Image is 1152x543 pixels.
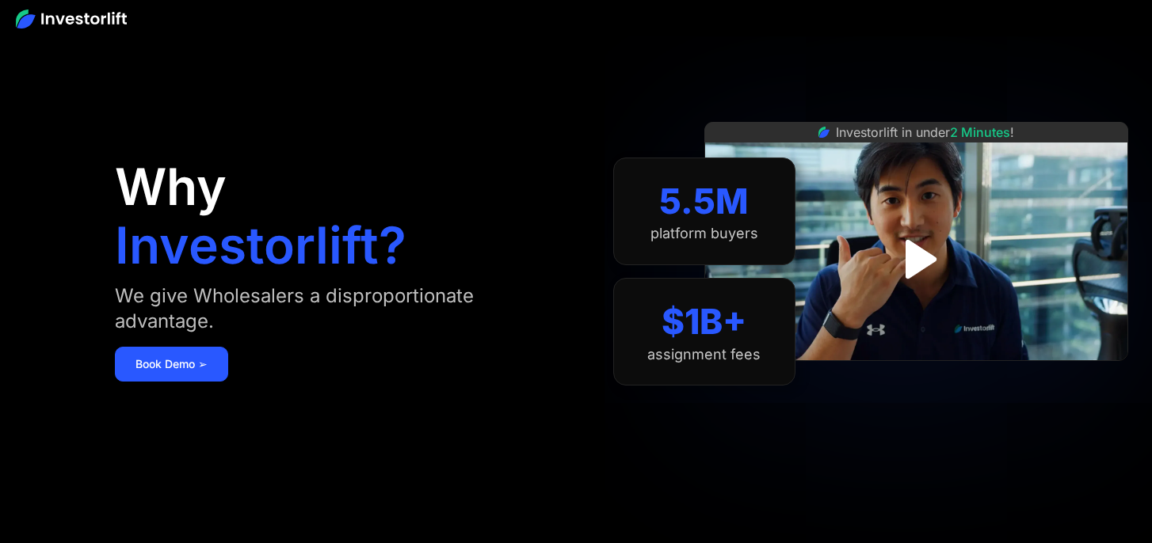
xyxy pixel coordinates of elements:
[950,124,1010,140] span: 2 Minutes
[650,225,758,242] div: platform buyers
[115,220,406,271] h1: Investorlift?
[115,347,228,382] a: Book Demo ➢
[662,301,746,343] div: $1B+
[647,346,761,363] div: assignment fees
[115,283,525,334] div: We give Wholesalers a disproportionate advantage.
[659,180,749,222] div: 5.5M
[836,123,1014,142] div: Investorlift in under !
[881,224,952,294] a: open lightbox
[797,369,1035,388] iframe: Customer reviews powered by Trustpilot
[115,161,227,212] h1: Why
